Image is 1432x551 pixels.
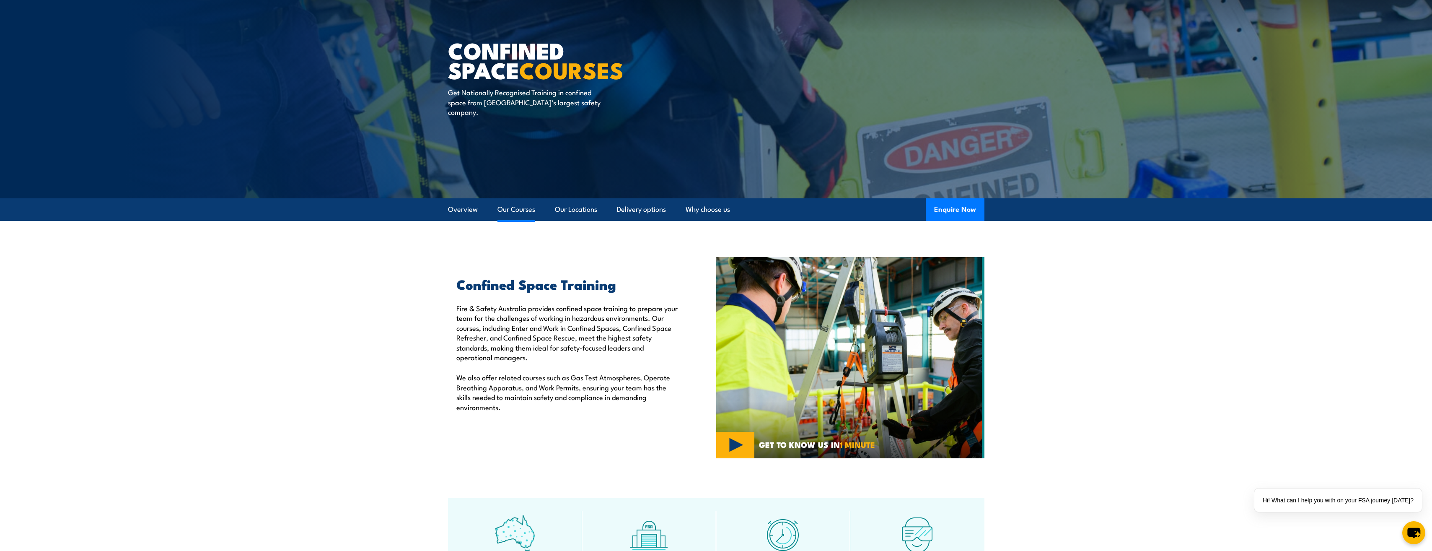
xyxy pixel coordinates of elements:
[617,198,666,221] a: Delivery options
[926,198,984,221] button: Enquire Now
[519,52,624,87] strong: COURSES
[456,372,678,412] p: We also offer related courses such as Gas Test Atmospheres, Operate Breathing Apparatus, and Work...
[1402,521,1425,544] button: chat-button
[1254,489,1422,512] div: Hi! What can I help you with on your FSA journey [DATE]?
[448,87,601,117] p: Get Nationally Recognised Training in confined space from [GEOGRAPHIC_DATA]’s largest safety comp...
[840,438,875,450] strong: 1 MINUTE
[716,257,984,458] img: Confined Space Courses Australia
[686,198,730,221] a: Why choose us
[456,278,678,290] h2: Confined Space Training
[497,198,535,221] a: Our Courses
[448,40,655,79] h1: Confined Space
[759,441,875,448] span: GET TO KNOW US IN
[448,198,478,221] a: Overview
[456,303,678,362] p: Fire & Safety Australia provides confined space training to prepare your team for the challenges ...
[555,198,597,221] a: Our Locations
